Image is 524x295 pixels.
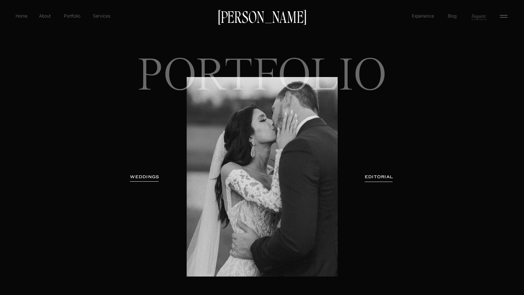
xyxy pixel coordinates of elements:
[356,174,402,180] a: EDITORIAL
[125,174,164,180] a: WEDDINGS
[127,56,397,141] h1: PORTFOLIO
[14,13,29,19] a: Home
[38,13,52,19] a: About
[411,13,435,19] a: Experience
[92,13,111,19] a: Services
[471,12,487,19] a: Inquire
[215,10,309,23] a: [PERSON_NAME]
[446,13,458,19] a: Blog
[61,13,83,19] a: Portfolio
